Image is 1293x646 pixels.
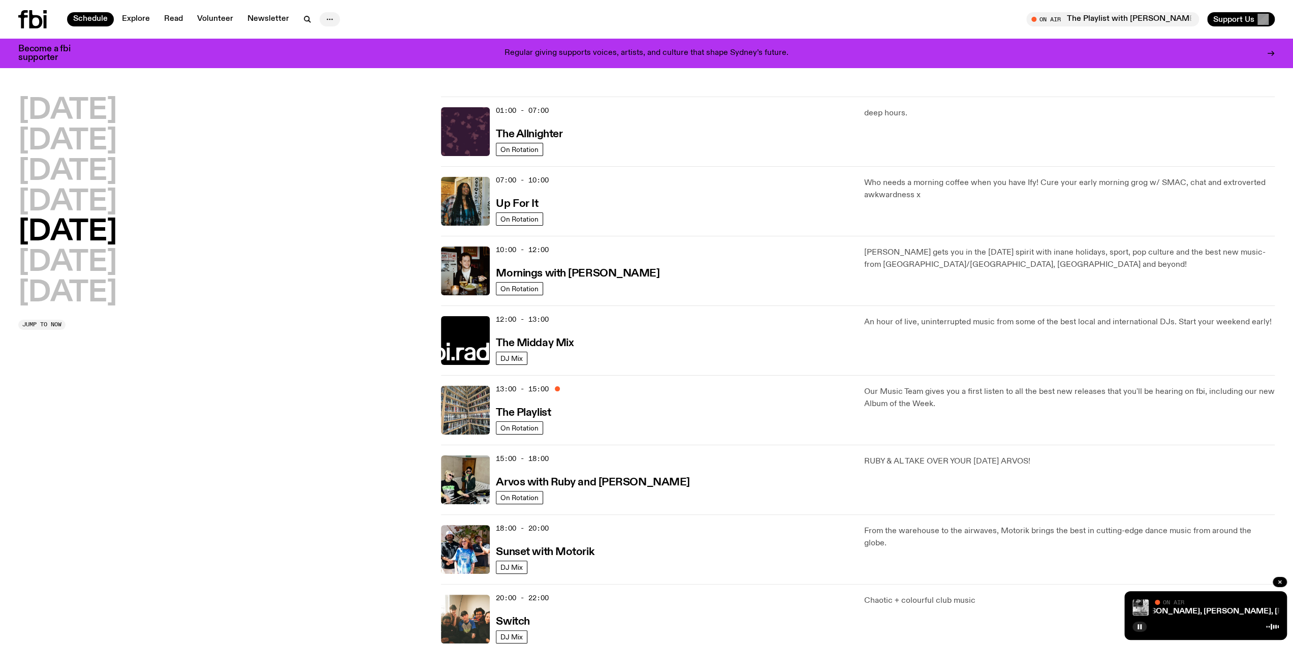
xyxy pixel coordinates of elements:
button: [DATE] [18,249,117,277]
button: [DATE] [18,127,117,156]
a: Read [158,12,189,26]
a: On Rotation [496,143,543,156]
a: On Rotation [496,282,543,295]
a: Newsletter [241,12,295,26]
h3: The Allnighter [496,129,562,140]
span: On Rotation [500,146,539,153]
p: Who needs a morning coffee when you have Ify! Cure your early morning grog w/ SMAC, chat and extr... [864,177,1275,201]
a: On Rotation [496,212,543,226]
h3: Mornings with [PERSON_NAME] [496,268,659,279]
a: Sunset with Motorik [496,545,594,558]
span: 20:00 - 22:00 [496,593,549,603]
span: DJ Mix [500,564,523,571]
a: On Rotation [496,491,543,504]
button: [DATE] [18,279,117,307]
p: deep hours. [864,107,1275,119]
img: Sam blankly stares at the camera, brightly lit by a camera flash wearing a hat collared shirt and... [441,247,490,295]
a: The Midday Mix [496,336,574,349]
a: The Allnighter [496,127,562,140]
button: Support Us [1207,12,1275,26]
span: On Rotation [500,424,539,432]
span: 10:00 - 12:00 [496,245,549,255]
a: Explore [116,12,156,26]
a: On Rotation [496,421,543,435]
h3: The Midday Mix [496,338,574,349]
span: On Rotation [500,285,539,293]
h3: Up For It [496,199,538,209]
button: [DATE] [18,188,117,217]
h3: Arvos with Ruby and [PERSON_NAME] [496,477,689,488]
img: A corner shot of the fbi music library [441,386,490,435]
h3: Sunset with Motorik [496,547,594,558]
a: Arvos with Ruby and [PERSON_NAME] [496,475,689,488]
span: On Rotation [500,216,539,223]
button: [DATE] [18,97,117,125]
a: Schedule [67,12,114,26]
button: On AirThe Playlist with [PERSON_NAME], [PERSON_NAME], [PERSON_NAME], and Raf [1026,12,1199,26]
a: DJ Mix [496,630,527,643]
h3: The Playlist [496,408,551,418]
p: Regular giving supports voices, artists, and culture that shape Sydney’s future. [504,49,789,58]
span: DJ Mix [500,355,523,362]
img: Andrew, Reenie, and Pat stand in a row, smiling at the camera, in dappled light with a vine leafe... [441,525,490,574]
span: On Air [1163,599,1184,605]
button: [DATE] [18,158,117,186]
p: RUBY & AL TAKE OVER YOUR [DATE] ARVOS! [864,455,1275,468]
span: On Rotation [500,494,539,502]
button: Jump to now [18,320,66,330]
img: Ify - a Brown Skin girl with black braided twists, looking up to the side with her tongue stickin... [441,177,490,226]
a: Up For It [496,197,538,209]
a: DJ Mix [496,561,527,574]
span: 12:00 - 13:00 [496,315,549,324]
span: 15:00 - 18:00 [496,454,549,464]
a: The Playlist [496,406,551,418]
span: Support Us [1213,15,1254,24]
a: Switch [496,614,529,627]
a: Mornings with [PERSON_NAME] [496,266,659,279]
span: DJ Mix [500,633,523,641]
span: 13:00 - 15:00 [496,384,549,394]
img: A warm film photo of the switch team sitting close together. from left to right: Cedar, Lau, Sand... [441,595,490,643]
p: Our Music Team gives you a first listen to all the best new releases that you'll be hearing on fb... [864,386,1275,410]
img: Ruby wears a Collarbones t shirt and pretends to play the DJ decks, Al sings into a pringles can.... [441,455,490,504]
span: 07:00 - 10:00 [496,175,549,185]
h3: Become a fbi supporter [18,45,83,62]
button: [DATE] [18,218,117,247]
p: From the warehouse to the airwaves, Motorik brings the best in cutting-edge dance music from arou... [864,525,1275,549]
a: DJ Mix [496,352,527,365]
h3: Switch [496,617,529,627]
p: Chaotic + colourful club music [864,595,1275,607]
a: Volunteer [191,12,239,26]
span: Jump to now [22,322,61,327]
span: 18:00 - 20:00 [496,524,549,533]
p: [PERSON_NAME] gets you in the [DATE] spirit with inane holidays, sport, pop culture and the best ... [864,247,1275,271]
p: An hour of live, uninterrupted music from some of the best local and international DJs. Start you... [864,316,1275,328]
span: 01:00 - 07:00 [496,106,549,115]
